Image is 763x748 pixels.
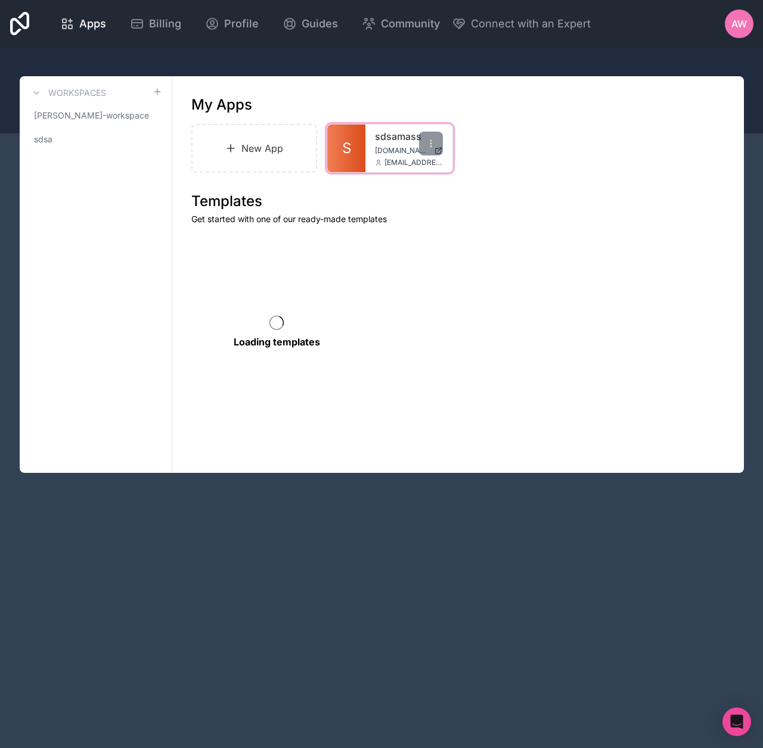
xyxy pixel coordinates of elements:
a: Profile [196,11,268,37]
span: Connect with an Expert [471,15,591,32]
span: [EMAIL_ADDRESS][DOMAIN_NAME] [384,158,443,167]
p: Loading templates [234,335,320,349]
a: sdsa [29,129,162,150]
div: Open Intercom Messenger [722,708,751,736]
span: Community [381,15,440,32]
h3: Workspaces [48,87,106,99]
p: Get started with one of our ready-made templates [191,213,725,225]
a: [DOMAIN_NAME] [375,146,443,155]
span: AW [731,17,747,31]
span: [DOMAIN_NAME] [375,146,429,155]
a: New App [191,124,318,173]
a: Guides [273,11,348,37]
span: Profile [224,15,259,32]
a: Apps [51,11,116,37]
span: Apps [79,15,106,32]
button: Connect with an Expert [452,15,591,32]
a: Billing [120,11,191,37]
span: Billing [149,15,181,32]
span: S [342,139,351,158]
a: Community [352,11,449,37]
a: sdsamass [375,129,443,144]
span: sdsa [34,133,52,145]
h1: My Apps [191,95,252,114]
span: [PERSON_NAME]-workspace [34,110,149,121]
span: Guides [302,15,338,32]
a: Workspaces [29,86,106,100]
a: [PERSON_NAME]-workspace [29,105,162,126]
a: S [327,124,365,172]
h1: Templates [191,192,725,211]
